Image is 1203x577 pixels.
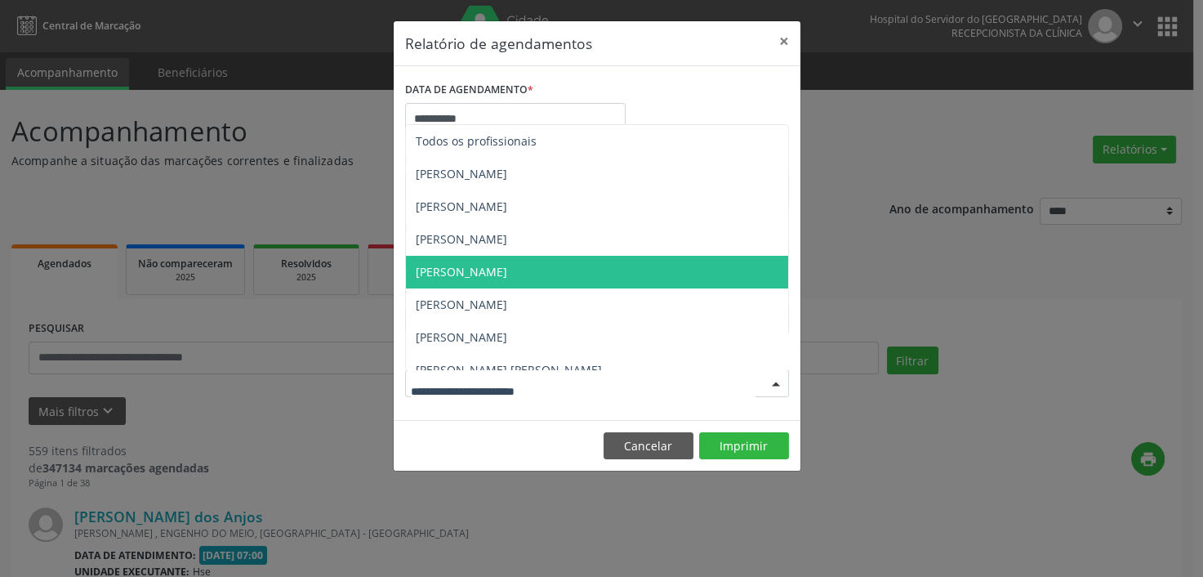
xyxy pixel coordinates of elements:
[416,362,602,378] span: [PERSON_NAME] [PERSON_NAME]
[405,78,533,103] label: DATA DE AGENDAMENTO
[416,231,507,247] span: [PERSON_NAME]
[405,33,592,54] h5: Relatório de agendamentos
[699,432,789,460] button: Imprimir
[416,264,507,280] span: [PERSON_NAME]
[416,297,507,312] span: [PERSON_NAME]
[416,199,507,214] span: [PERSON_NAME]
[604,432,693,460] button: Cancelar
[416,166,507,181] span: [PERSON_NAME]
[416,329,507,345] span: [PERSON_NAME]
[768,21,800,61] button: Close
[416,133,537,149] span: Todos os profissionais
